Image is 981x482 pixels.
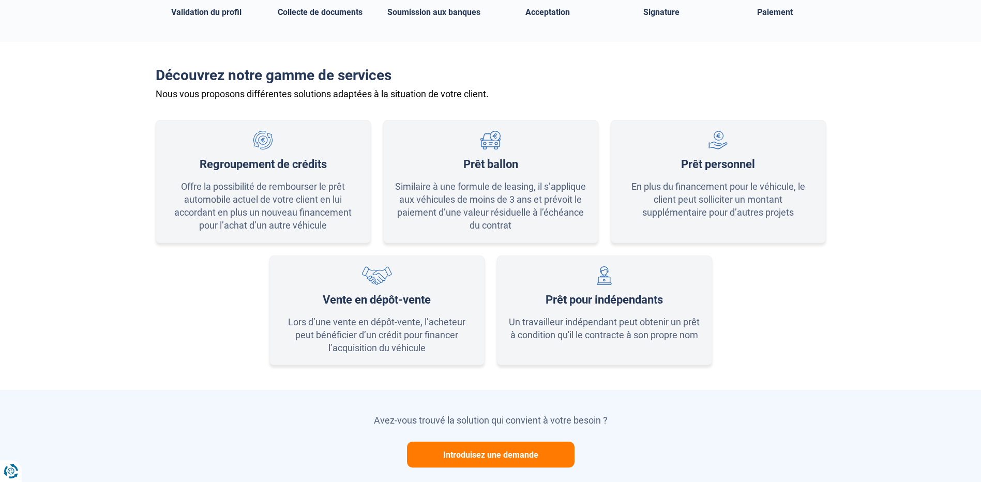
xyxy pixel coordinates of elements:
[156,88,826,99] div: Nous vous proposons différentes solutions adaptées à la situation de votre client.
[323,293,431,307] div: Vente en dépôt-vente
[407,442,575,468] button: Introduisez une demande
[253,131,273,150] img: Regroupement de crédits
[167,180,360,232] div: Offre la possibilité de rembourser le prêt automobile actuel de votre client en lui accordant en ...
[387,7,480,17] div: Soumission aux banques
[708,131,728,150] img: Prêt personnel
[394,180,587,232] div: Similaire à une formule de leasing, il s’applique aux véhicules de moins de 3 ans et prévoit le p...
[463,158,518,171] div: Prêt ballon
[480,131,500,150] img: Prêt ballon
[757,7,793,17] div: Paiement
[280,315,474,355] div: Lors d’une vente en dépôt-vente, l’acheteur peut bénéficier d’un crédit pour financer l’acquisiti...
[156,67,826,84] h2: Découvrez notre gamme de services
[278,7,363,17] div: Collecte de documents
[525,7,570,17] div: Acceptation
[156,415,826,426] h3: Avez-vous trouvé la solution qui convient à votre besoin ?
[622,180,815,219] div: En plus du financement pour le véhicule, le client peut solliciter un montant supplémentaire pour...
[681,158,755,171] div: Prêt personnel
[546,293,663,307] div: Prêt pour indépendants
[361,266,392,285] img: Vente en dépôt-vente
[200,158,327,171] div: Regroupement de crédits
[643,7,680,17] div: Signature
[508,315,701,341] div: Un travailleur indépendant peut obtenir un prêt à condition qu'il le contracte à son propre nom
[171,7,242,17] div: Validation du profil
[597,266,611,285] img: Prêt pour indépendants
